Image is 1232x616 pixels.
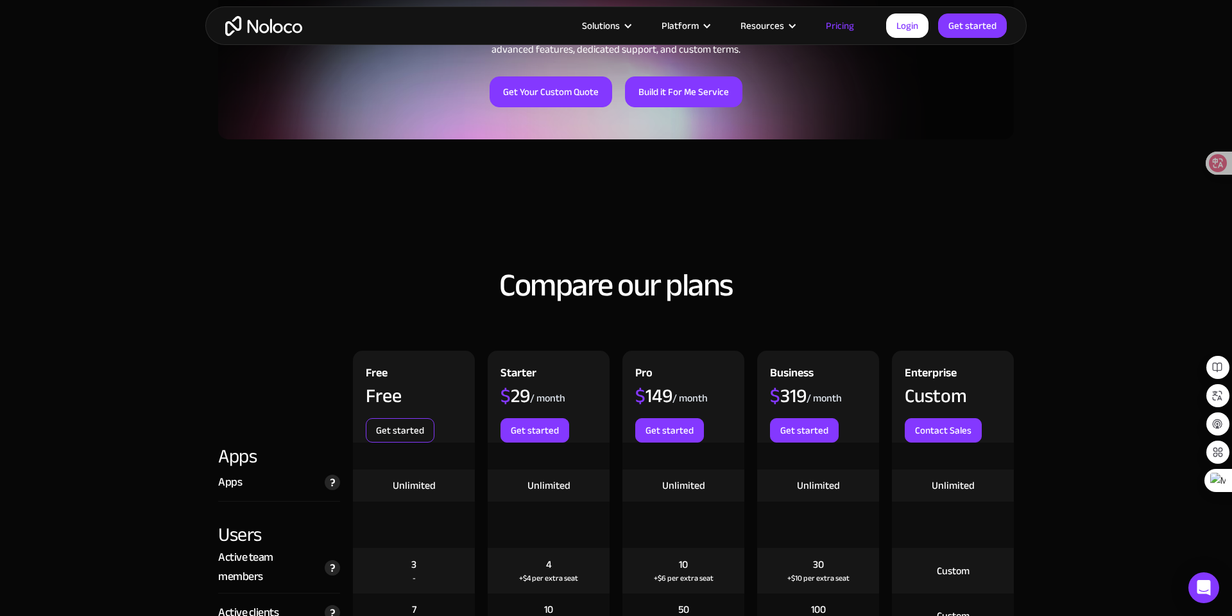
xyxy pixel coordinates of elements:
div: Solutions [566,17,646,34]
a: Get started [635,418,704,443]
div: Free [366,364,388,386]
div: Platform [662,17,699,34]
div: / month [807,391,842,405]
a: Get started [501,418,569,443]
a: Pricing [810,17,870,34]
div: 3 [411,558,416,572]
span: $ [635,378,646,414]
div: +$4 per extra seat [519,572,578,585]
div: Apps [218,443,340,470]
div: - [413,572,416,585]
div: Unlimited [662,479,705,493]
div: 30 [813,558,824,572]
div: Active team members [218,548,318,586]
div: Custom [937,564,970,578]
h2: Compare our plans [218,268,1014,303]
div: Business [770,364,814,386]
div: Unlimited [527,479,570,493]
div: Starter [501,364,536,386]
span: $ [770,378,780,414]
div: / month [672,391,708,405]
div: Scale your operations with secure custom tools that your team will love. Our custom plans are des... [218,11,1014,57]
a: Contact Sales [905,418,982,443]
a: Get started [938,13,1007,38]
div: Unlimited [932,479,975,493]
div: Resources [740,17,784,34]
div: / month [530,391,565,405]
div: Solutions [582,17,620,34]
div: +$6 per extra seat [654,572,714,585]
div: Free [366,386,402,405]
div: 10 [679,558,688,572]
div: Resources [724,17,810,34]
a: Get Your Custom Quote [490,76,612,107]
div: +$10 per extra seat [787,572,850,585]
div: 149 [635,386,672,405]
div: Custom [905,386,967,405]
div: Users [218,502,340,548]
a: Get started [770,418,839,443]
div: Unlimited [797,479,840,493]
div: 29 [501,386,530,405]
div: Pro [635,364,653,386]
div: Apps [218,473,242,492]
a: Build it For Me Service [625,76,742,107]
div: Open Intercom Messenger [1188,572,1219,603]
div: 319 [770,386,807,405]
div: Enterprise [905,364,957,386]
span: $ [501,378,511,414]
div: Platform [646,17,724,34]
div: Unlimited [393,479,436,493]
a: Login [886,13,928,38]
a: home [225,16,302,36]
div: 4 [546,558,552,572]
a: Get started [366,418,434,443]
